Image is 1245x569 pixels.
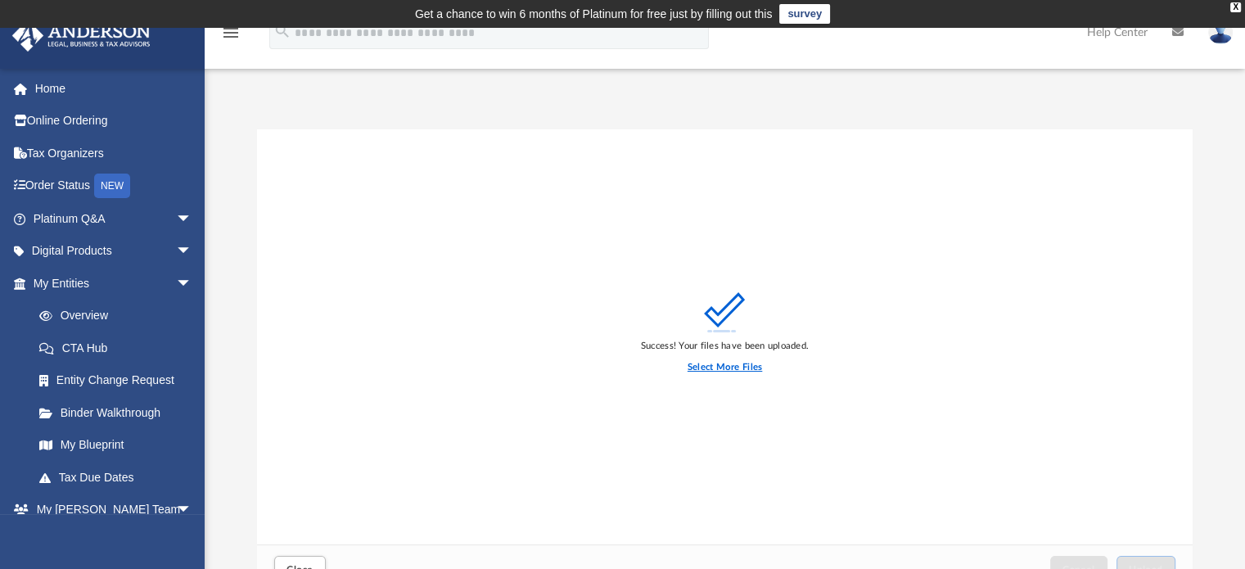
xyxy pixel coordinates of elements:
[221,23,241,43] i: menu
[1208,20,1233,44] img: User Pic
[176,267,209,300] span: arrow_drop_down
[23,429,209,462] a: My Blueprint
[11,169,217,203] a: Order StatusNEW
[94,174,130,198] div: NEW
[11,202,217,235] a: Platinum Q&Aarrow_drop_down
[415,4,773,24] div: Get a chance to win 6 months of Platinum for free just by filling out this
[23,396,217,429] a: Binder Walkthrough
[23,364,217,397] a: Entity Change Request
[688,360,762,375] label: Select More Files
[11,235,217,268] a: Digital Productsarrow_drop_down
[7,20,156,52] img: Anderson Advisors Platinum Portal
[23,332,217,364] a: CTA Hub
[23,300,217,332] a: Overview
[779,4,830,24] a: survey
[273,22,291,40] i: search
[11,137,217,169] a: Tax Organizers
[11,494,209,526] a: My [PERSON_NAME] Teamarrow_drop_down
[23,461,217,494] a: Tax Due Dates
[1230,2,1241,12] div: close
[176,235,209,269] span: arrow_drop_down
[641,339,809,354] div: Success! Your files have been uploaded.
[11,267,217,300] a: My Entitiesarrow_drop_down
[257,129,1193,545] div: grid
[221,31,241,43] a: menu
[11,105,217,138] a: Online Ordering
[176,494,209,527] span: arrow_drop_down
[11,72,217,105] a: Home
[176,202,209,236] span: arrow_drop_down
